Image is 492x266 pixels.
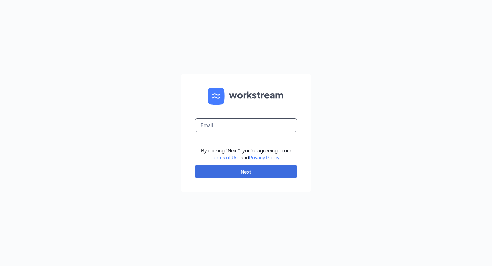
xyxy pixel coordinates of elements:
a: Terms of Use [211,154,241,160]
button: Next [195,165,297,178]
a: Privacy Policy [249,154,279,160]
div: By clicking "Next", you're agreeing to our and . [201,147,291,161]
input: Email [195,118,297,132]
img: WS logo and Workstream text [208,88,284,105]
